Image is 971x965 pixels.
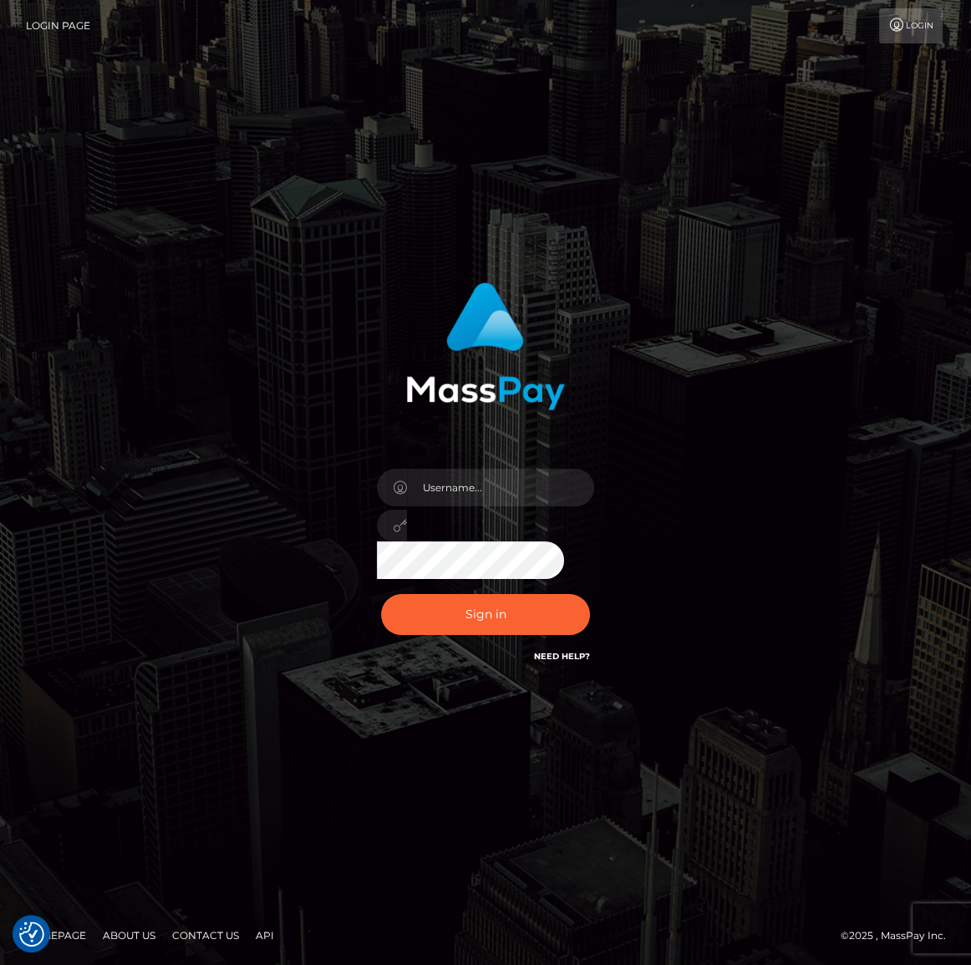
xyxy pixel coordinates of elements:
input: Username... [407,469,594,506]
a: Need Help? [534,651,590,662]
div: © 2025 , MassPay Inc. [841,927,958,945]
button: Sign in [381,594,590,635]
a: Homepage [18,922,93,948]
a: Login Page [26,8,90,43]
button: Consent Preferences [19,922,44,947]
a: API [249,922,281,948]
a: Contact Us [165,922,246,948]
a: About Us [96,922,162,948]
img: Revisit consent button [19,922,44,947]
a: Login [879,8,943,43]
img: MassPay Login [406,282,565,410]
